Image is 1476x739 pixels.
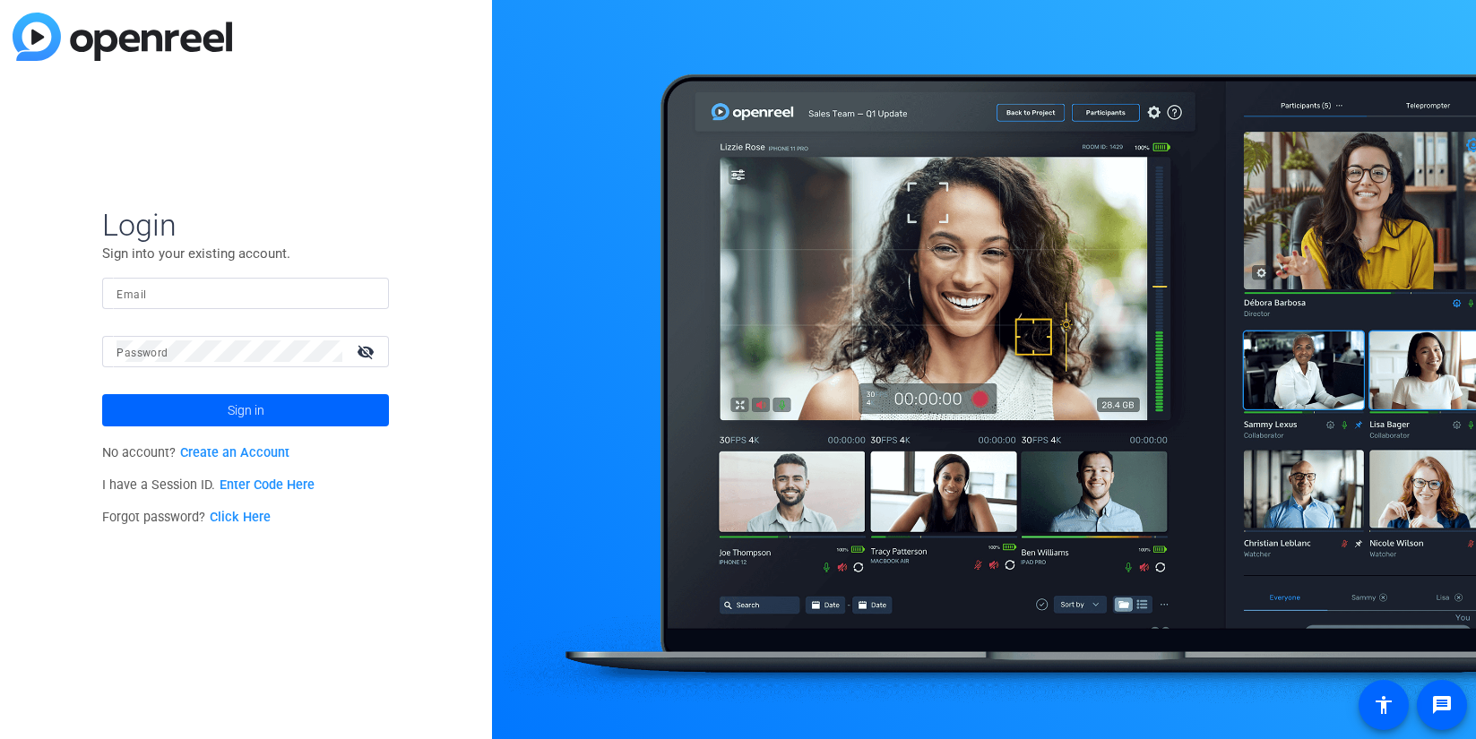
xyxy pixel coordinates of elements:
[346,339,389,365] mat-icon: visibility_off
[210,510,271,525] a: Click Here
[1373,694,1394,716] mat-icon: accessibility
[117,282,375,304] input: Enter Email Address
[102,445,289,460] span: No account?
[228,388,264,433] span: Sign in
[117,288,146,301] mat-label: Email
[102,510,271,525] span: Forgot password?
[102,394,389,426] button: Sign in
[13,13,232,61] img: blue-gradient.svg
[180,445,289,460] a: Create an Account
[117,347,168,359] mat-label: Password
[102,206,389,244] span: Login
[102,477,315,493] span: I have a Session ID.
[220,477,315,493] a: Enter Code Here
[1431,694,1453,716] mat-icon: message
[102,244,389,263] p: Sign into your existing account.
